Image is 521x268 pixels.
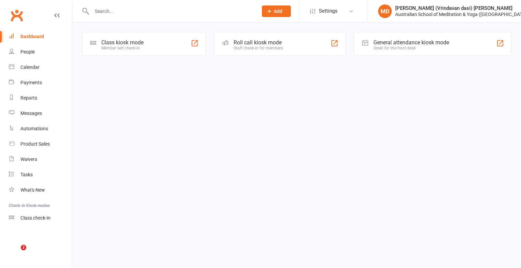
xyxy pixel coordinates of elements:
[20,80,42,85] div: Payments
[9,167,72,182] a: Tasks
[9,152,72,167] a: Waivers
[9,44,72,60] a: People
[20,172,33,177] div: Tasks
[9,29,72,44] a: Dashboard
[20,215,50,221] div: Class check-in
[20,64,40,70] div: Calendar
[319,3,338,19] span: Settings
[9,90,72,106] a: Reports
[234,39,283,46] div: Roll call kiosk mode
[90,6,253,16] input: Search...
[20,95,37,101] div: Reports
[9,121,72,136] a: Automations
[20,110,42,116] div: Messages
[234,46,283,50] div: Staff check-in for members
[378,4,392,18] div: MD
[20,157,37,162] div: Waivers
[9,106,72,121] a: Messages
[20,126,48,131] div: Automations
[274,9,282,14] span: Add
[20,49,35,55] div: People
[262,5,291,17] button: Add
[9,182,72,198] a: What's New
[101,39,144,46] div: Class kiosk mode
[373,46,449,50] div: Great for the front desk
[9,60,72,75] a: Calendar
[20,187,45,193] div: What's New
[101,46,144,50] div: Member self check-in
[7,245,23,261] iframe: Intercom live chat
[9,210,72,226] a: Class kiosk mode
[373,39,449,46] div: General attendance kiosk mode
[21,245,26,250] span: 2
[9,75,72,90] a: Payments
[20,141,50,147] div: Product Sales
[9,136,72,152] a: Product Sales
[8,7,25,24] a: Clubworx
[20,34,44,39] div: Dashboard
